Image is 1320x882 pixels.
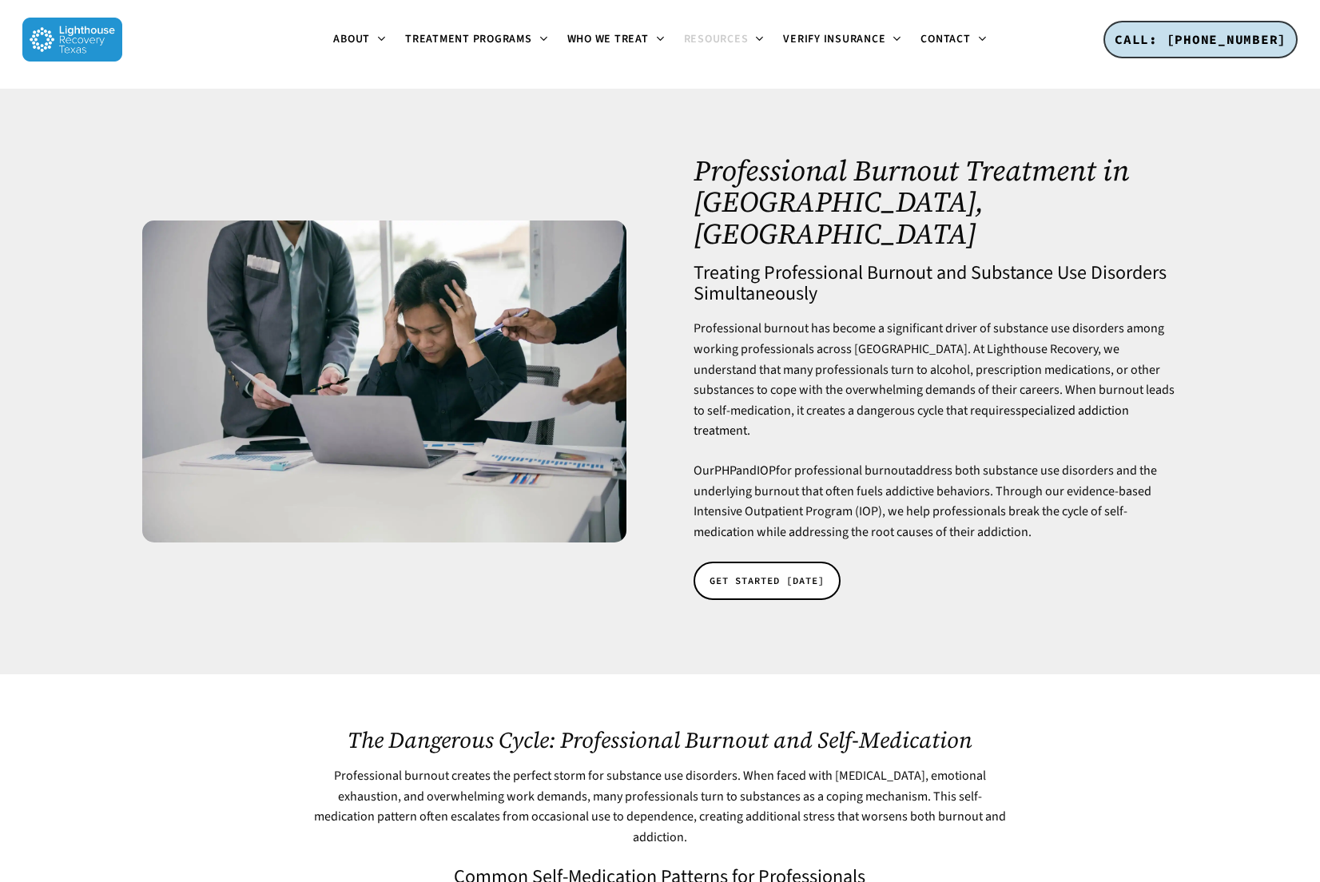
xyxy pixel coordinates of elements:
h2: The Dangerous Cycle: Professional Burnout and Self-Medication [312,727,1008,753]
span: Treatment Programs [405,31,532,47]
span: GET STARTED [DATE] [710,573,825,589]
a: PHP [714,462,736,479]
span: Who We Treat [567,31,649,47]
span: About [333,31,370,47]
span: Professional burnout creates the perfect storm for substance use disorders. When faced with [MEDI... [314,767,1006,846]
a: CALL: [PHONE_NUMBER] [1103,21,1298,59]
span: CALL: [PHONE_NUMBER] [1115,31,1286,47]
span: Our and [694,462,776,479]
span: Resources [684,31,749,47]
span: Contact [920,31,970,47]
a: Verify Insurance [773,34,911,46]
a: GET STARTED [DATE] [694,562,841,600]
h4: Treating Professional Burnout and Substance Use Disorders Simultaneously [694,263,1177,304]
p: for professional burnout [694,461,1177,542]
span: Professional burnout has become a significant driver of substance use disorders among working pro... [694,320,1175,439]
img: Lighthouse Recovery Texas [22,18,122,62]
a: Contact [911,34,996,46]
img: A man is sitting at a desk with a laptop and papers in front of him [142,220,626,542]
a: About [324,34,396,46]
span: address both substance use disorders and the underlying burnout that often fuels addictive behavi... [694,462,1157,541]
a: Resources [674,34,774,46]
a: Who We Treat [558,34,674,46]
h1: Professional Burnout Treatment in [GEOGRAPHIC_DATA], [GEOGRAPHIC_DATA] [694,155,1177,250]
a: Treatment Programs [396,34,558,46]
span: Verify Insurance [783,31,885,47]
a: IOP [757,462,776,479]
